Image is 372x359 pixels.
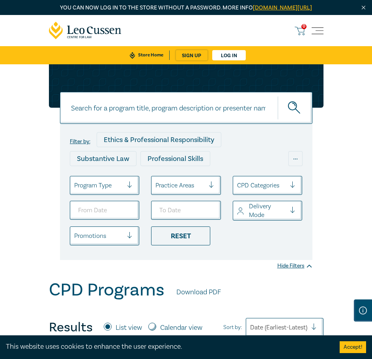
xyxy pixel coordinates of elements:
div: Reset [151,226,210,245]
div: Ethics & Professional Responsibility [97,132,221,147]
div: Professional Skills [140,151,210,166]
input: select [74,232,76,240]
input: Search for a program title, program description or presenter name [60,92,312,124]
label: Calendar view [160,323,202,333]
div: ... [288,151,303,166]
img: Information Icon [359,307,367,314]
div: This website uses cookies to enhance the user experience. [6,342,328,352]
img: Close [360,4,367,11]
input: select [155,181,157,190]
span: 0 [301,24,307,29]
a: Log in [212,50,246,60]
p: You can now log in to the store without a password. More info [49,4,323,12]
input: To Date [151,201,221,220]
div: Delivery Mode [237,202,286,219]
input: From Date [70,201,140,220]
h1: CPD Programs [49,280,165,300]
a: [DOMAIN_NAME][URL] [253,4,312,11]
input: select [237,206,239,215]
input: select [237,181,239,190]
h4: Results [49,320,93,335]
div: Onsite Programs [210,170,277,185]
a: Store Home [124,50,169,60]
div: Practice Management & Business Skills [70,170,206,185]
label: Filter by: [70,138,90,145]
div: Hide Filters [277,262,312,270]
button: Accept cookies [340,341,366,353]
button: Toggle navigation [312,25,323,37]
a: Download PDF [176,287,221,297]
div: Substantive Law [70,151,136,166]
input: Sort by [250,323,252,332]
span: Sort by: [223,323,242,332]
a: sign up [176,50,207,60]
label: List view [116,323,142,333]
input: select [74,181,76,190]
